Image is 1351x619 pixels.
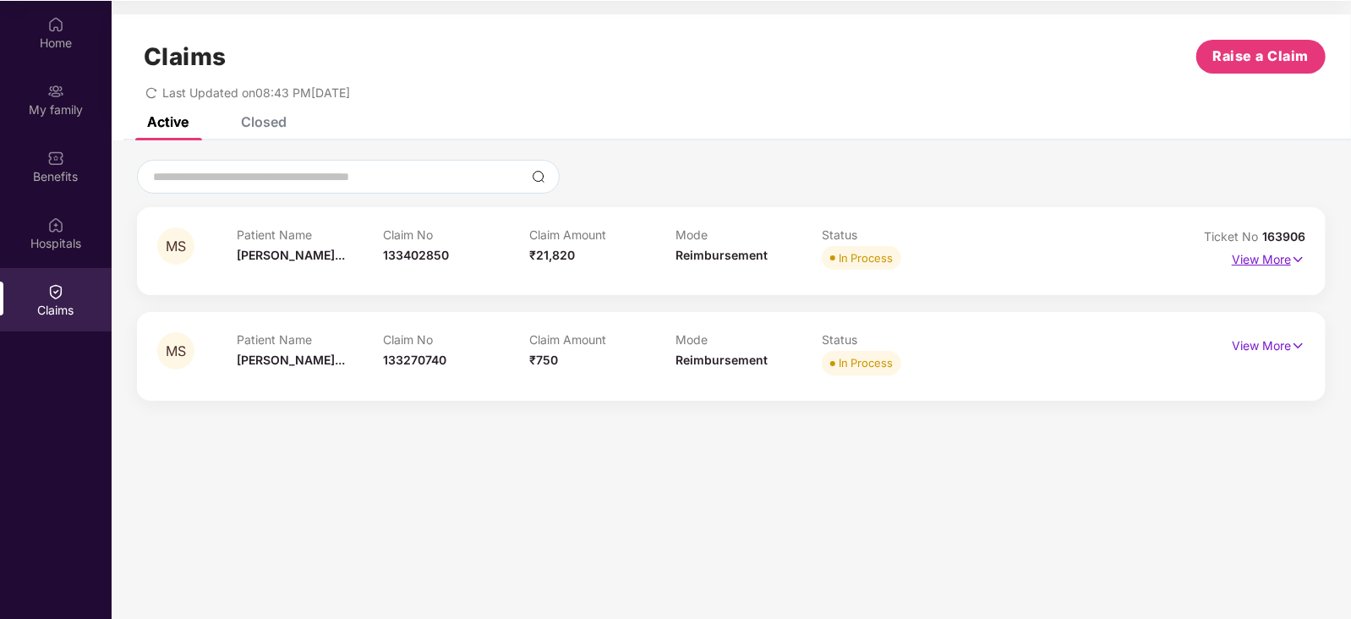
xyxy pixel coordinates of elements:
img: svg+xml;base64,PHN2ZyBpZD0iQ2xhaW0iIHhtbG5zPSJodHRwOi8vd3d3LnczLm9yZy8yMDAwL3N2ZyIgd2lkdGg9IjIwIi... [47,283,64,300]
h1: Claims [144,42,227,71]
img: svg+xml;base64,PHN2ZyBpZD0iSG9zcGl0YWxzIiB4bWxucz0iaHR0cDovL3d3dy53My5vcmcvMjAwMC9zdmciIHdpZHRoPS... [47,216,64,233]
span: Raise a Claim [1213,46,1310,67]
span: [PERSON_NAME]... [237,248,345,262]
span: [PERSON_NAME]... [237,353,345,367]
img: svg+xml;base64,PHN2ZyB3aWR0aD0iMjAiIGhlaWdodD0iMjAiIHZpZXdCb3g9IjAgMCAyMCAyMCIgZmlsbD0ibm9uZSIgeG... [47,83,64,100]
img: svg+xml;base64,PHN2ZyBpZD0iSG9tZSIgeG1sbnM9Imh0dHA6Ly93d3cudzMub3JnLzIwMDAvc3ZnIiB3aWR0aD0iMjAiIG... [47,16,64,33]
div: In Process [839,249,893,266]
span: 163906 [1262,229,1305,244]
p: Mode [675,332,822,347]
p: View More [1232,332,1305,355]
p: Claim Amount [529,227,675,242]
img: svg+xml;base64,PHN2ZyBpZD0iU2VhcmNoLTMyeDMyIiB4bWxucz0iaHR0cDovL3d3dy53My5vcmcvMjAwMC9zdmciIHdpZH... [532,170,545,184]
span: Reimbursement [675,353,768,367]
span: ₹21,820 [529,248,575,262]
span: 133402850 [383,248,449,262]
img: svg+xml;base64,PHN2ZyB4bWxucz0iaHR0cDovL3d3dy53My5vcmcvMjAwMC9zdmciIHdpZHRoPSIxNyIgaGVpZ2h0PSIxNy... [1291,250,1305,269]
span: Last Updated on 08:43 PM[DATE] [162,85,350,100]
span: redo [145,85,157,100]
p: Status [822,227,968,242]
button: Raise a Claim [1196,40,1326,74]
div: Active [147,113,189,130]
p: Patient Name [237,332,383,347]
p: Patient Name [237,227,383,242]
div: Closed [241,113,287,130]
p: Mode [675,227,822,242]
span: MS [166,344,186,359]
img: svg+xml;base64,PHN2ZyB4bWxucz0iaHR0cDovL3d3dy53My5vcmcvMjAwMC9zdmciIHdpZHRoPSIxNyIgaGVpZ2h0PSIxNy... [1291,337,1305,355]
img: svg+xml;base64,PHN2ZyBpZD0iQmVuZWZpdHMiIHhtbG5zPSJodHRwOi8vd3d3LnczLm9yZy8yMDAwL3N2ZyIgd2lkdGg9Ij... [47,150,64,167]
span: Reimbursement [675,248,768,262]
span: ₹750 [529,353,558,367]
p: Claim Amount [529,332,675,347]
span: MS [166,239,186,254]
div: In Process [839,354,893,371]
p: Claim No [383,227,529,242]
p: Status [822,332,968,347]
span: 133270740 [383,353,446,367]
span: Ticket No [1204,229,1262,244]
p: View More [1232,246,1305,269]
p: Claim No [383,332,529,347]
